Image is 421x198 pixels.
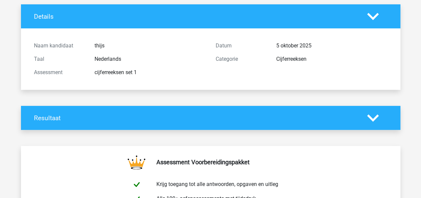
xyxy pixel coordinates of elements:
div: 5 oktober 2025 [271,42,392,50]
div: cijferreeksen set 1 [90,68,211,76]
div: thijs [90,42,211,50]
div: Categorie [211,55,271,63]
h4: Resultaat [34,114,357,122]
div: Cijferreeksen [271,55,392,63]
div: Taal [29,55,90,63]
div: Datum [211,42,271,50]
div: Naam kandidaat [29,42,90,50]
div: Assessment [29,68,90,76]
div: Nederlands [90,55,211,63]
h4: Details [34,13,357,20]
